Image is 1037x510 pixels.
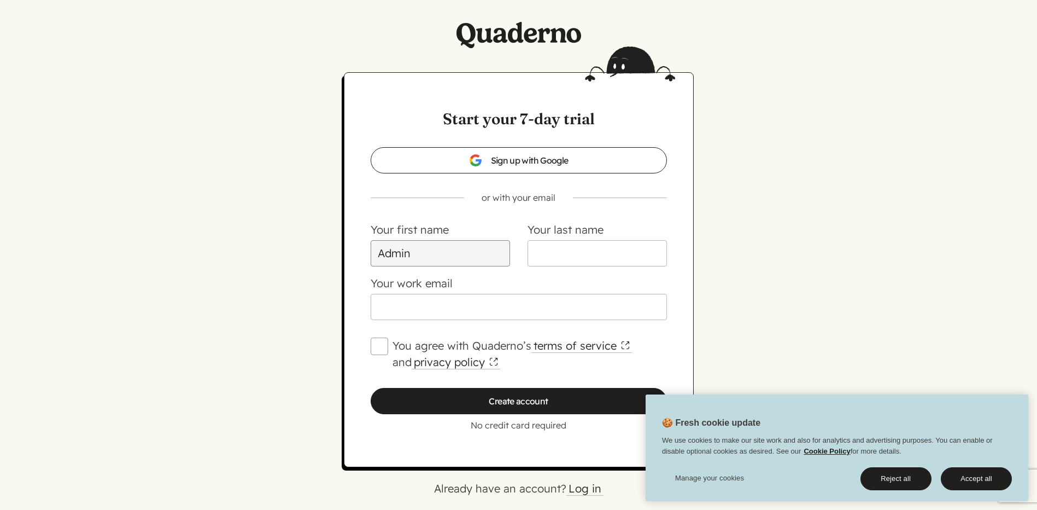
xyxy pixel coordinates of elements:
[646,416,760,435] h2: 🍪 Fresh cookie update
[528,223,604,236] label: Your last name
[804,447,850,455] a: Cookie Policy
[147,480,890,497] p: Already have an account?
[941,467,1012,490] button: Accept all
[371,223,449,236] label: Your first name
[646,395,1028,501] div: Cookie banner
[371,388,667,414] input: Create account
[566,482,604,496] a: Log in
[412,355,500,369] a: privacy policy
[371,276,453,290] label: Your work email
[371,147,667,173] a: Sign up with Google
[531,339,632,353] a: terms of service
[392,338,667,370] label: You agree with Quaderno’s and
[860,467,931,490] button: Reject all
[353,191,684,204] p: or with your email
[371,419,667,432] p: No credit card required
[662,467,758,489] button: Manage your cookies
[646,435,1028,462] div: We use cookies to make our site work and also for analytics and advertising purposes. You can ena...
[469,154,569,167] span: Sign up with Google
[646,395,1028,501] div: 🍪 Fresh cookie update
[371,108,667,130] h1: Start your 7-day trial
